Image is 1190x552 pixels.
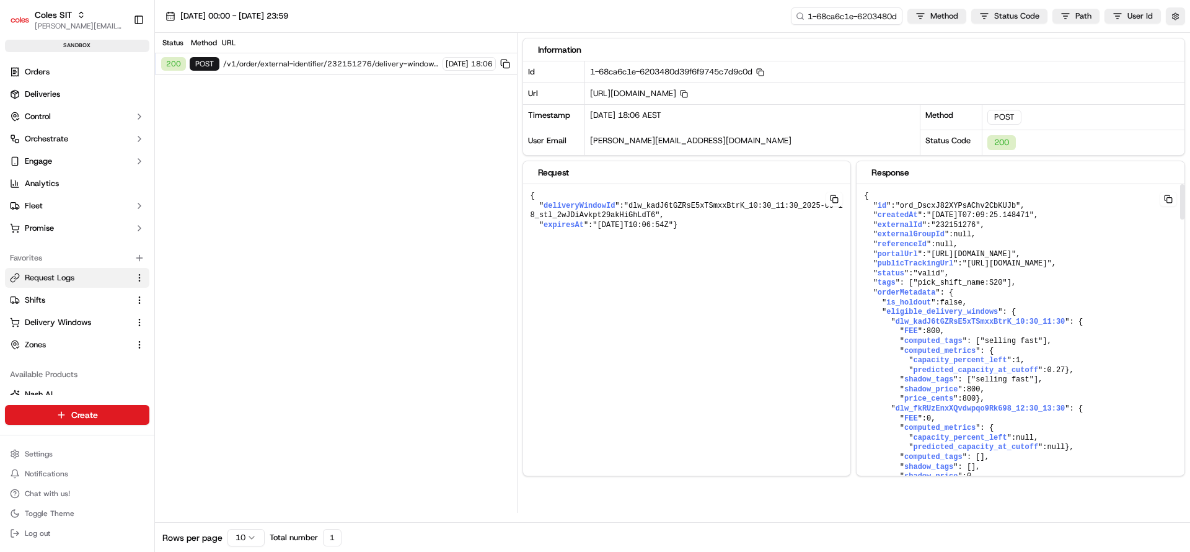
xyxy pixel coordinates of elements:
button: Status Code [971,9,1047,24]
button: Start new chat [211,122,226,137]
span: Path [1075,11,1091,22]
span: expiresAt [544,221,584,229]
span: computed_metrics [904,347,976,355]
span: 1 [1016,356,1020,365]
span: dlw_fkRUzEnxXQvdwpqo9Rk698_12:30_13:30 [896,404,1065,413]
span: Log out [25,528,50,538]
span: 800 [967,385,981,394]
span: Promise [25,223,54,234]
div: Method [188,38,218,48]
button: Log out [5,525,149,542]
button: User Id [1104,9,1161,24]
span: eligible_delivery_windows [886,308,998,316]
span: Status Code [994,11,1039,22]
span: externalGroupId [878,230,945,239]
button: Coles SITColes SIT[PERSON_NAME][EMAIL_ADDRESS][PERSON_NAME][PERSON_NAME][DOMAIN_NAME] [5,5,128,35]
span: Create [71,409,98,421]
div: Information [538,43,1170,56]
div: Favorites [5,248,149,268]
button: Settings [5,445,149,463]
span: 0 [927,414,931,423]
div: 200 [161,57,186,71]
span: shadow_tags [904,463,953,471]
span: Chat with us! [25,489,70,499]
span: Control [25,111,51,122]
span: null [935,240,953,249]
span: shadow_price [904,472,958,481]
span: 800 [963,394,976,403]
span: Notifications [25,469,68,479]
div: Available Products [5,365,149,385]
span: 0.27 [1047,366,1065,375]
div: Url [523,82,585,104]
span: externalId [878,221,922,229]
span: id [878,202,886,210]
button: Fleet [5,196,149,216]
span: null [1047,443,1065,452]
span: 18:06 [471,59,493,69]
span: /v1/order/external-identifier/232151276/delivery-window/book [223,59,439,69]
span: [DATE] 00:00 - [DATE] 23:59 [180,11,288,22]
span: "selling fast" [981,337,1043,345]
span: [PERSON_NAME][EMAIL_ADDRESS][PERSON_NAME][PERSON_NAME][DOMAIN_NAME] [35,21,123,31]
span: "valid" [913,269,944,278]
p: Welcome 👋 [12,50,226,69]
span: "232151276" [931,221,980,229]
button: Coles SIT [35,9,72,21]
a: Deliveries [5,84,149,104]
span: FEE [904,414,918,423]
button: Toggle Theme [5,505,149,522]
span: Rows per page [162,532,223,544]
div: Request [538,166,836,179]
span: predicted_capacity_at_cutoff [913,443,1038,452]
button: Request Logs [5,268,149,288]
button: Delivery Windows [5,313,149,332]
span: shadow_price [904,385,958,394]
span: User Id [1127,11,1153,22]
span: FEE [904,327,918,336]
span: createdAt [878,211,918,220]
span: 800 [927,327,940,336]
button: Path [1052,9,1100,24]
span: referenceId [878,240,927,249]
div: 200 [987,135,1016,150]
img: Nash [12,12,37,37]
div: 💻 [105,181,115,191]
a: Orders [5,62,149,82]
button: Shifts [5,290,149,310]
a: 💻API Documentation [100,175,204,197]
span: status [878,269,904,278]
span: Zones [25,339,46,350]
span: shadow_tags [904,375,953,384]
span: [DATE] [446,59,469,69]
button: Engage [5,151,149,171]
div: Id [523,61,585,82]
span: Settings [25,449,53,459]
span: false [940,298,963,307]
span: orderMetadata [878,288,936,297]
span: API Documentation [117,180,199,192]
button: Notifications [5,465,149,483]
div: Response [871,166,1170,179]
span: tags [878,278,896,287]
img: Coles SIT [10,10,30,30]
button: Control [5,107,149,127]
div: Timestamp [523,105,585,130]
span: Fleet [25,200,43,211]
span: null [1016,434,1034,442]
div: POST [987,110,1021,125]
span: Engage [25,156,52,167]
span: Delivery Windows [25,317,91,328]
span: Orders [25,66,50,78]
span: "[URL][DOMAIN_NAME]" [963,259,1052,268]
span: capacity_percent_left [913,356,1007,365]
span: Analytics [25,178,59,189]
button: [DATE] 00:00 - [DATE] 23:59 [160,7,294,25]
a: 📗Knowledge Base [7,175,100,197]
span: "pick_shift_name:S20" [913,278,1007,287]
a: Nash AI [10,389,144,400]
span: computed_metrics [904,424,976,432]
span: predicted_capacity_at_cutoff [913,366,1038,375]
a: Request Logs [10,272,130,283]
div: Start new chat [42,118,203,131]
